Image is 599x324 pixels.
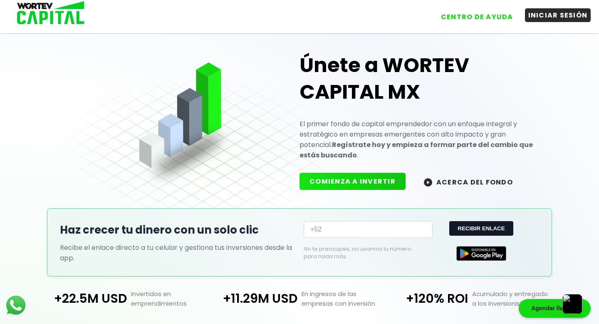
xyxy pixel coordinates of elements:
h2: Haz crecer tu dinero con un solo clic [60,222,295,238]
button: ACERCA DEL FONDO [414,173,523,191]
a: CENTRO DE AYUDA [429,4,517,24]
p: El primer fondo de capital emprendedor con un enfoque integral y estratégico en empresas emergent... [299,119,539,160]
p: Invertidos en emprendimientos [127,289,214,308]
p: No te preocupes, no usamos tu número para nada más. [304,245,419,260]
p: +11.29M USD [214,289,297,308]
button: CENTRO DE AYUDA [438,10,517,24]
img: Google Play [456,246,506,261]
p: +120% ROI [385,289,468,308]
p: Recibe el enlace directo a tu celular y gestiona tus inversiones desde la app. [60,242,295,263]
img: logos_whatsapp-icon.242b2217.svg [4,294,27,317]
strong: Regístrate hoy y empieza a formar parte del cambio que estás buscando [299,140,533,160]
img: wortev-capital-acerca-del-fondo [424,178,432,187]
button: RECIBIR ENLACE [449,221,513,236]
p: Acumulado y entregado a los inversionistas [468,289,555,308]
div: Agendar llamada [519,299,591,318]
a: INICIAR SESIÓN [517,4,591,24]
button: INICIAR SESIÓN [525,8,591,22]
h1: Únete a WORTEV CAPITAL MX [299,52,539,105]
button: COMIENZA A INVERTIR [299,173,406,190]
p: +22.5M USD [43,289,126,308]
a: COMIENZA A INVERTIR [299,177,414,186]
p: En ingresos de las empresas con inversión [297,289,385,308]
